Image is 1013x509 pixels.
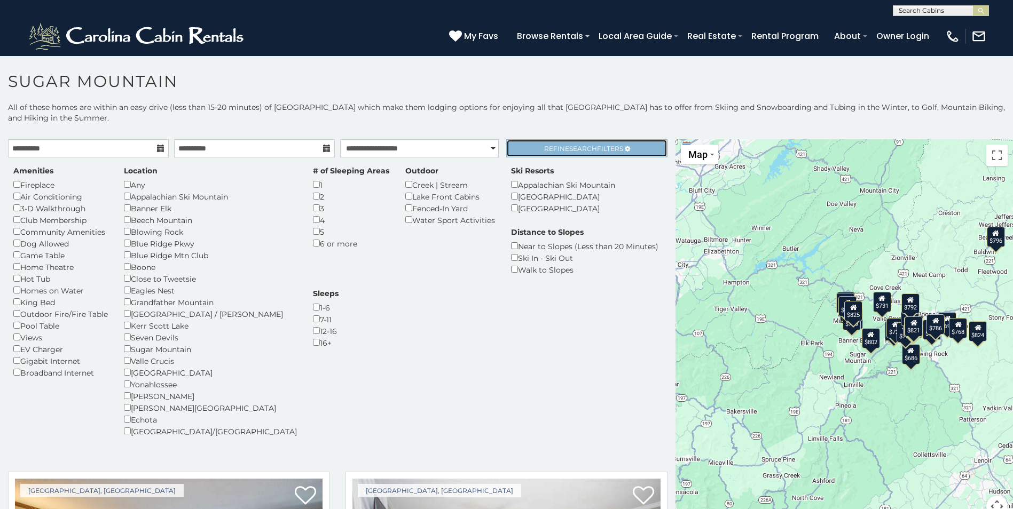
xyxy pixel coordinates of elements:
[13,273,108,284] div: Hot Tub
[124,355,297,367] div: Valle Crucis
[13,237,108,249] div: Dog Allowed
[945,29,960,44] img: phone-regular-white.png
[511,240,658,252] div: Near to Slopes (Less than 20 Minutes)
[313,325,339,337] div: 12-16
[903,316,921,337] div: $773
[13,296,108,308] div: King Bed
[949,318,967,338] div: $768
[13,165,53,176] label: Amenities
[511,252,658,264] div: Ski In - Ski Out
[124,390,297,402] div: [PERSON_NAME]
[124,284,297,296] div: Eagles Nest
[313,179,389,190] div: 1
[511,227,584,237] label: Distance to Slopes
[746,27,824,45] a: Rental Program
[633,485,654,507] a: Add to favorites
[897,322,915,343] div: $763
[512,27,588,45] a: Browse Rentals
[926,314,945,335] div: $786
[124,249,297,261] div: Blue Ridge Mtn Club
[405,179,495,190] div: Creek | Stream
[987,227,1005,247] div: $796
[13,284,108,296] div: Homes on Water
[13,308,108,320] div: Outdoor Fire/Fire Table
[464,29,498,43] span: My Favs
[124,226,297,237] div: Blowing Rock
[871,27,935,45] a: Owner Login
[13,179,108,190] div: Fireplace
[986,145,1008,166] button: Toggle fullscreen view
[511,202,615,214] div: [GEOGRAPHIC_DATA]
[544,145,623,153] span: Refine Filters
[901,344,920,364] div: $686
[901,306,919,326] div: $779
[511,264,658,275] div: Walk to Slopes
[405,190,495,202] div: Lake Front Cabins
[124,237,297,249] div: Blue Ridge Pkwy
[13,343,108,355] div: EV Charger
[969,321,987,341] div: $824
[13,190,108,202] div: Air Conditioning
[124,273,297,284] div: Close to Tweetsie
[405,165,438,176] label: Outdoor
[885,321,903,341] div: $716
[13,226,108,237] div: Community Amenities
[124,261,297,273] div: Boone
[124,320,297,331] div: Kerr Scott Lake
[681,145,718,164] button: Change map style
[20,484,184,497] a: [GEOGRAPHIC_DATA], [GEOGRAPHIC_DATA]
[13,249,108,261] div: Game Table
[844,301,862,321] div: $825
[124,343,297,355] div: Sugar Mountain
[313,202,389,214] div: 3
[904,317,922,337] div: $799
[688,149,708,160] span: Map
[511,179,615,190] div: Appalachian Ski Mountain
[124,413,297,425] div: Echota
[124,165,158,176] label: Location
[836,293,854,313] div: $666
[124,214,297,226] div: Beech Mountain
[838,296,857,316] div: $806
[124,331,297,343] div: Seven Devils
[27,20,248,52] img: White-1-2.png
[313,301,339,313] div: 1-6
[124,179,297,190] div: Any
[313,313,339,325] div: 7-11
[971,29,986,44] img: mail-regular-white.png
[124,202,297,214] div: Banner Elk
[13,355,108,367] div: Gigabit Internet
[124,190,297,202] div: Appalachian Ski Mountain
[901,293,920,314] div: $792
[506,139,667,157] a: RefineSearchFilters
[873,292,891,312] div: $731
[862,328,880,348] div: $802
[837,292,855,312] div: $666
[593,27,677,45] a: Local Area Guide
[313,237,389,249] div: 6 or more
[569,145,597,153] span: Search
[295,485,316,507] a: Add to favorites
[13,367,108,378] div: Broadband Internet
[13,331,108,343] div: Views
[313,190,389,202] div: 2
[13,320,108,331] div: Pool Table
[124,296,297,308] div: Grandfather Mountain
[313,337,339,348] div: 16+
[358,484,521,497] a: [GEOGRAPHIC_DATA], [GEOGRAPHIC_DATA]
[905,316,923,337] div: $821
[313,214,389,226] div: 4
[405,214,495,226] div: Water Sport Activities
[405,202,495,214] div: Fenced-In Yard
[124,378,297,390] div: Yonahlossee
[124,425,297,437] div: [GEOGRAPHIC_DATA]/[GEOGRAPHIC_DATA]
[682,27,741,45] a: Real Estate
[829,27,866,45] a: About
[124,367,297,378] div: [GEOGRAPHIC_DATA]
[313,165,389,176] label: # of Sleeping Areas
[13,261,108,273] div: Home Theatre
[843,310,861,330] div: $749
[449,29,501,43] a: My Favs
[313,226,389,237] div: 5
[124,308,297,320] div: [GEOGRAPHIC_DATA] / [PERSON_NAME]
